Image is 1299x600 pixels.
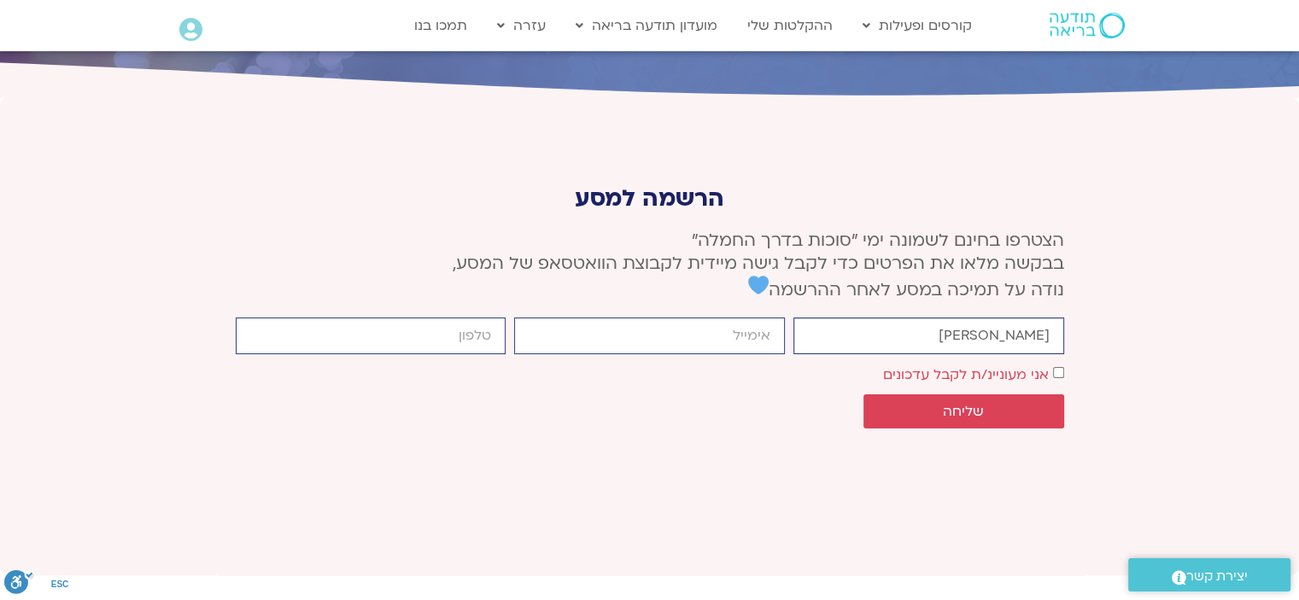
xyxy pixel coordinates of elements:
[854,9,980,42] a: קורסים ופעילות
[514,317,785,354] input: אימייל
[1186,565,1248,588] span: יצירת קשר
[489,9,554,42] a: עזרה
[748,275,769,295] img: 💙
[863,394,1064,428] button: שליחה
[453,252,1064,275] span: בבקשה מלאו את הפרטים כדי לקבל גישה מיידית לקבוצת הוואטסאפ של המסע,
[883,365,1049,384] label: אני מעוניינ/ת לקבל עדכונים
[236,317,1064,437] form: טופס חדש
[236,317,506,354] input: מותר להשתמש רק במספרים ותווי טלפון (#, -, *, וכו').
[567,9,726,42] a: מועדון תודעה בריאה
[1050,13,1125,38] img: תודעה בריאה
[943,404,984,419] span: שליחה
[236,185,1064,212] p: הרשמה למסע
[1128,558,1290,591] a: יצירת קשר
[739,9,841,42] a: ההקלטות שלי
[406,9,476,42] a: תמכו בנו
[236,229,1064,301] p: הצטרפו בחינם לשמונה ימי ״סוכות בדרך החמלה״
[748,278,1064,301] span: נודה על תמיכה במסע לאחר ההרשמה
[793,317,1064,354] input: שם פרטי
